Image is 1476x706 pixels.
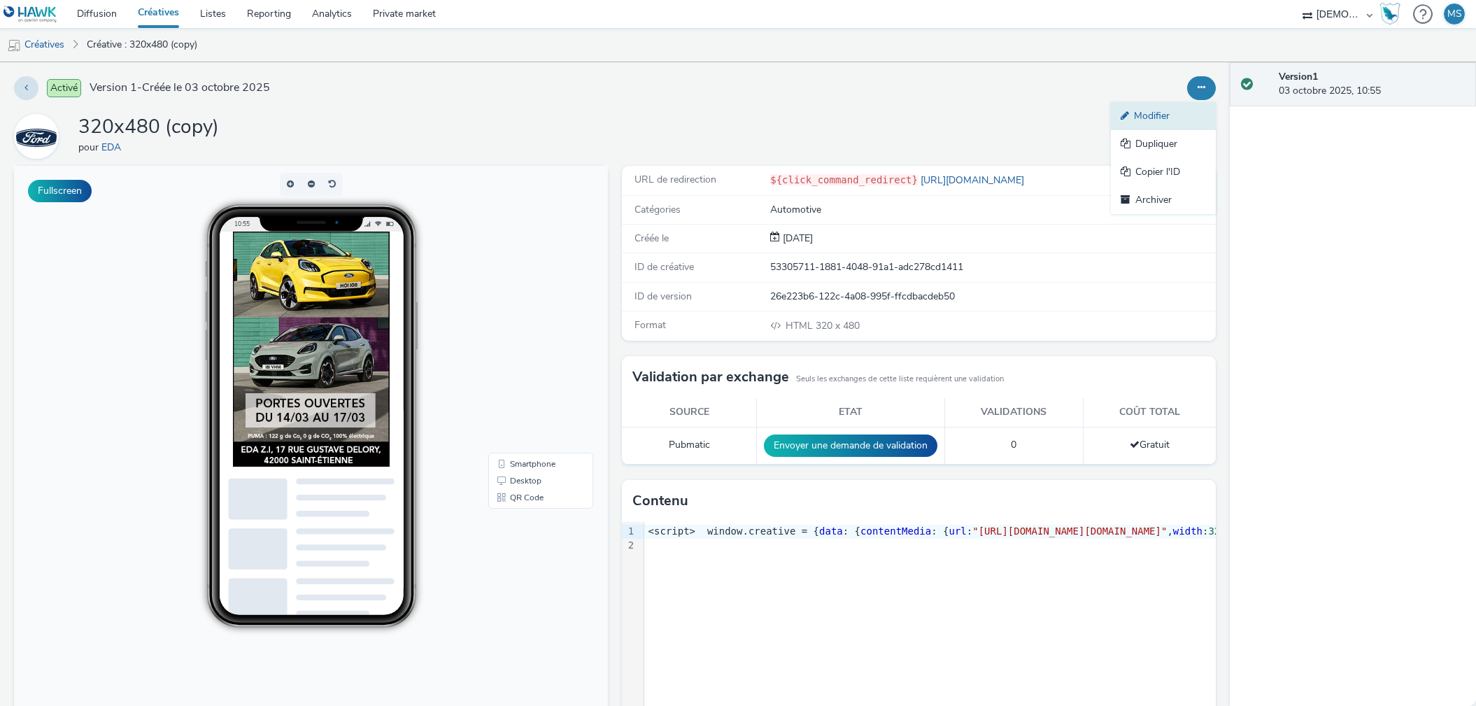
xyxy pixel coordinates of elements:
[780,232,813,245] span: [DATE]
[1011,438,1016,451] span: 0
[770,290,1214,304] div: 26e223b6-122c-4a08-995f-ffcdbacdeb50
[1279,70,1465,99] div: 03 octobre 2025, 10:55
[14,129,64,143] a: EDA
[860,525,931,537] span: contentMedia
[634,318,666,332] span: Format
[786,319,816,332] span: HTML
[918,174,1030,187] a: [URL][DOMAIN_NAME]
[622,427,756,464] td: Pubmatic
[770,260,1214,274] div: 53305711-1881-4048-91a1-adc278cd1411
[496,294,541,302] span: Smartphone
[1111,158,1216,186] a: Copier l'ID
[757,398,945,427] th: Etat
[622,539,636,553] div: 2
[477,306,576,323] li: Desktop
[632,490,688,511] h3: Contenu
[101,141,127,154] a: EDA
[819,525,843,537] span: data
[1279,70,1318,83] strong: Version 1
[945,398,1084,427] th: Validations
[1111,186,1216,214] a: Archiver
[634,260,694,274] span: ID de créative
[949,525,967,537] span: url
[7,38,21,52] img: mobile
[496,311,527,319] span: Desktop
[770,203,1214,217] div: Automotive
[477,323,576,340] li: QR Code
[784,319,860,332] span: 320 x 480
[16,116,57,157] img: EDA
[78,141,101,154] span: pour
[1447,3,1462,24] div: MS
[78,114,219,141] h1: 320x480 (copy)
[220,54,235,62] span: 10:55
[634,290,692,303] span: ID de version
[634,203,681,216] span: Catégories
[634,173,716,186] span: URL de redirection
[780,232,813,246] div: Création 03 octobre 2025, 10:55
[477,290,576,306] li: Smartphone
[90,80,270,96] span: Version 1 - Créée le 03 octobre 2025
[634,232,669,245] span: Créée le
[1173,525,1202,537] span: width
[80,28,204,62] a: Créative : 320x480 (copy)
[1379,3,1406,25] a: Hawk Academy
[1111,102,1216,130] a: Modifier
[770,174,918,185] code: ${click_command_redirect}
[1130,438,1170,451] span: Gratuit
[496,327,530,336] span: QR Code
[622,525,636,539] div: 1
[1083,398,1216,427] th: Coût total
[1208,525,1226,537] span: 320
[3,6,57,23] img: undefined Logo
[622,398,756,427] th: Source
[1111,130,1216,158] a: Dupliquer
[28,180,92,202] button: Fullscreen
[764,435,937,457] button: Envoyer une demande de validation
[47,79,81,97] span: Activé
[632,367,789,388] h3: Validation par exchange
[796,374,1004,385] small: Seuls les exchanges de cette liste requièrent une validation
[972,525,1167,537] span: "[URL][DOMAIN_NAME][DOMAIN_NAME]"
[1379,3,1400,25] img: Hawk Academy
